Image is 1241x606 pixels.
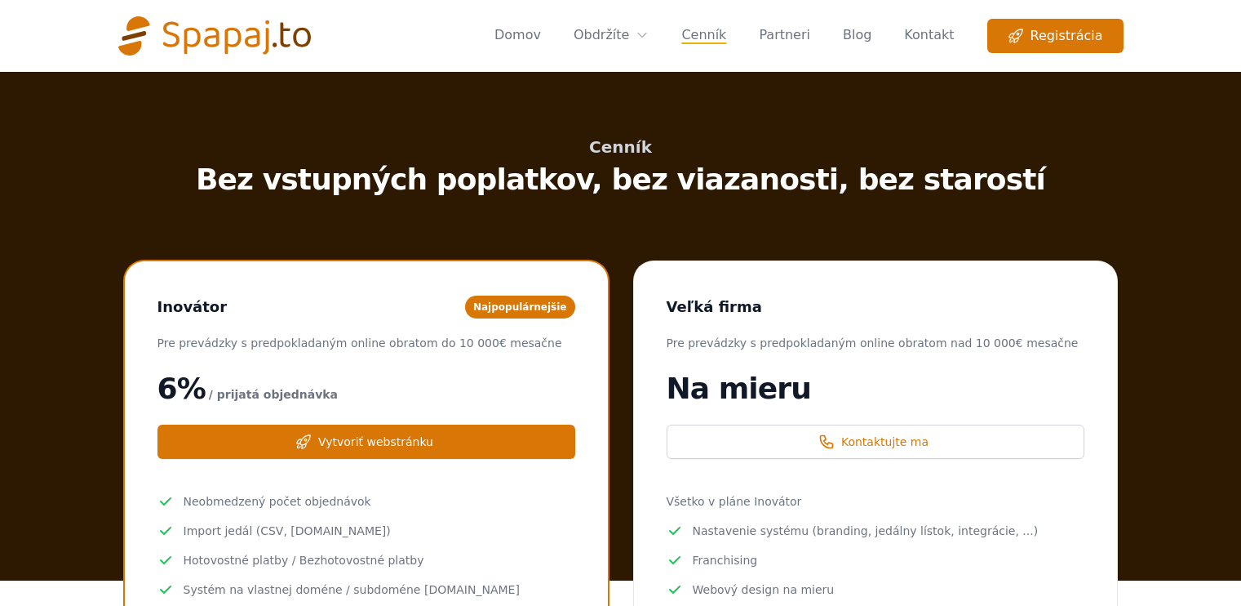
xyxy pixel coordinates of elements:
li: Webový design na mieru [667,580,1084,599]
button: Kontaktujte ma [667,425,1084,459]
a: Domov [494,19,541,53]
li: Nastavenie systému (branding, jedálny lístok, integrácie, ...) [667,521,1084,541]
a: Partneri [759,19,810,53]
h1: Cenník [26,137,1215,157]
a: Obdržíte [574,25,649,45]
p: Bez vstupných poplatkov, bez viazanosti, bez starostí [26,163,1215,196]
a: Vytvoriť webstránku [157,425,575,459]
a: Kontakt [904,19,954,53]
span: Registrácia [1008,26,1103,46]
span: 6% [157,372,206,405]
nav: Global [118,20,1124,52]
p: Najpopulárnejšie [465,296,575,319]
p: Pre prevádzky s predpokladaným online obratom do 10 000€ mesačne [157,333,575,353]
span: Na mieru [667,372,811,405]
li: Systém na vlastnej doméne / subdoméne [DOMAIN_NAME] [157,580,575,599]
a: Registrácia [987,19,1124,53]
h3: Inovátor [157,294,228,320]
p: Pre prevádzky s predpokladaným online obratom nad 10 000€ mesačne [667,333,1084,353]
li: Franchising [667,550,1084,570]
a: Blog [843,19,871,53]
li: Neobmedzený počet objednávok [157,492,575,511]
li: Všetko v pláne Inovátor [667,492,1084,511]
a: Cenník [681,19,726,53]
li: Import jedál (CSV, [DOMAIN_NAME]) [157,521,575,541]
li: Hotovostné platby / Bezhotovostné platby [157,550,575,570]
span: / prijatá objednávka [209,385,338,404]
h3: Veľká firma [667,294,762,320]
